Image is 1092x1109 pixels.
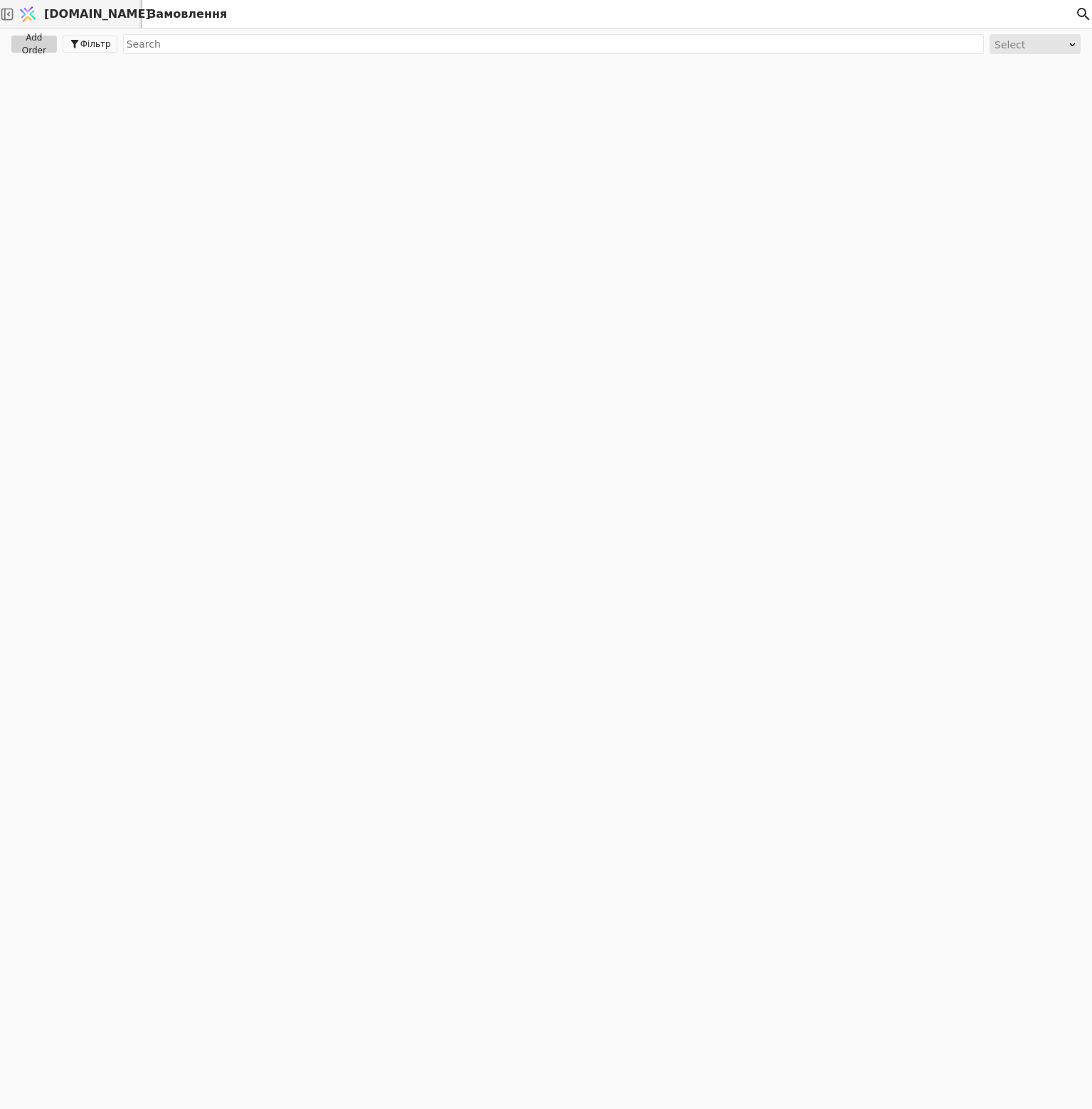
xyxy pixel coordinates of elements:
button: Add Order [11,36,57,53]
a: [DOMAIN_NAME] [14,1,142,28]
button: Фільтр [63,36,117,53]
div: Select [995,35,1066,55]
span: [DOMAIN_NAME] [44,6,151,23]
img: Logo [17,1,38,28]
input: Search [123,34,984,54]
h2: Замовлення [142,6,227,23]
span: Фільтр [80,38,111,51]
